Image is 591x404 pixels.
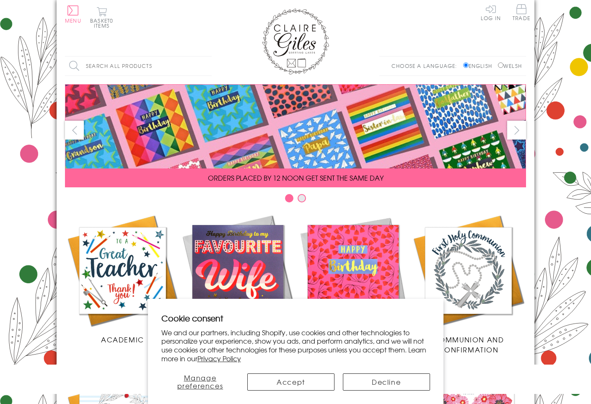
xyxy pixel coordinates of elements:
[498,62,522,70] label: Welsh
[411,213,526,355] a: Communion and Confirmation
[65,5,81,23] button: Menu
[203,57,212,75] input: Search
[433,334,504,355] span: Communion and Confirmation
[295,213,411,344] a: Birthdays
[285,194,293,202] button: Carousel Page 1 (Current Slide)
[247,373,334,391] button: Accept
[65,213,180,344] a: Academic
[94,17,113,29] span: 0 items
[197,353,241,363] a: Privacy Policy
[391,62,461,70] p: Choose a language:
[177,373,223,391] span: Manage preferences
[507,121,526,140] button: next
[161,373,239,391] button: Manage preferences
[161,312,430,324] h2: Cookie consent
[65,121,84,140] button: prev
[343,373,430,391] button: Decline
[180,213,295,344] a: New Releases
[161,328,430,363] p: We and our partners, including Shopify, use cookies and other technologies to personalize your ex...
[463,62,469,68] input: English
[65,57,212,75] input: Search all products
[513,4,530,22] a: Trade
[65,194,526,207] div: Carousel Pagination
[208,173,384,183] span: ORDERS PLACED BY 12 NOON GET SENT THE SAME DAY
[101,334,144,344] span: Academic
[65,17,81,24] span: Menu
[90,7,113,28] button: Basket0 items
[262,8,329,75] img: Claire Giles Greetings Cards
[513,4,530,21] span: Trade
[481,4,501,21] a: Log In
[298,194,306,202] button: Carousel Page 2
[463,62,496,70] label: English
[498,62,503,68] input: Welsh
